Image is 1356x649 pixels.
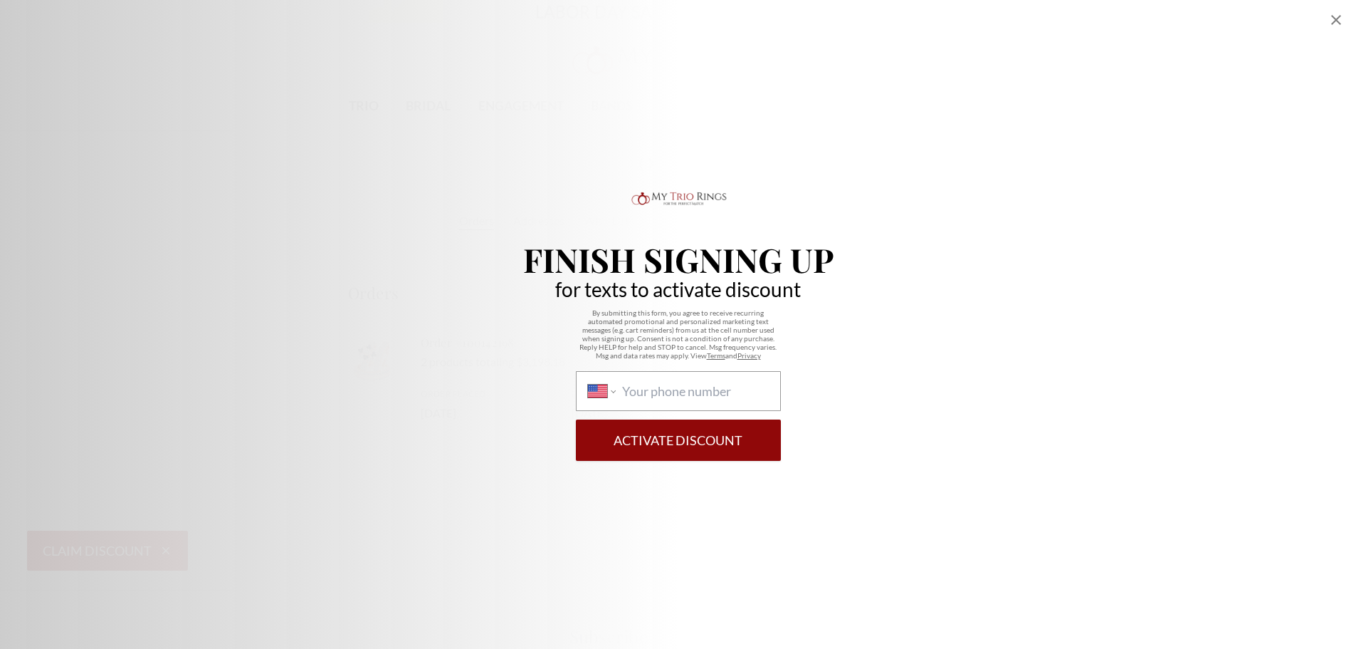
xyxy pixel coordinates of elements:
div: Close popup [1328,11,1345,28]
button: Activate Discount [576,420,781,461]
p: Finish Signing Up [523,243,834,276]
span: Hello there! Welcome to My Trio Rings! Please let us know what questions you have! 😀 [9,10,168,50]
a: Terms [707,351,725,360]
p: By submitting this form, you agree to receive recurring automated promotional and personalized ma... [576,308,781,360]
img: Logo [629,189,728,209]
input: Phone number country [622,383,768,399]
a: Privacy [737,351,761,360]
p: for texts to activate discount [555,281,801,297]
